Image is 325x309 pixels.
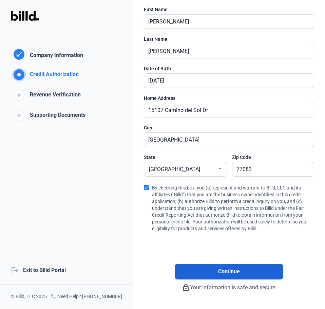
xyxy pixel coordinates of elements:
[144,6,314,13] div: First Name
[144,95,314,102] div: Home Address
[144,154,226,161] div: State
[27,51,83,61] div: Company Information
[144,36,314,42] div: Last Name
[144,65,314,72] div: Date of Birth
[232,154,314,161] div: Zip Code
[51,293,122,301] div: Need Help? [PHONE_NUMBER]
[27,70,79,81] div: Credit Authorization
[182,284,190,292] mat-icon: lock_outline
[27,111,85,122] div: Supporting Documents
[149,166,200,172] span: [GEOGRAPHIC_DATA]
[152,183,314,232] span: By checking this box, you (a) represent and warrant to Billd, LLC and its affiliates ("Billd") th...
[11,266,18,273] mat-icon: logout
[11,11,39,21] img: Billd Logo
[175,264,283,279] button: Continue
[27,91,81,102] div: Revenue Verification
[11,293,47,301] div: © Billd, LLC 2025
[144,279,314,292] div: Your information is safe and secure.
[144,124,314,131] div: City
[218,268,240,276] span: Continue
